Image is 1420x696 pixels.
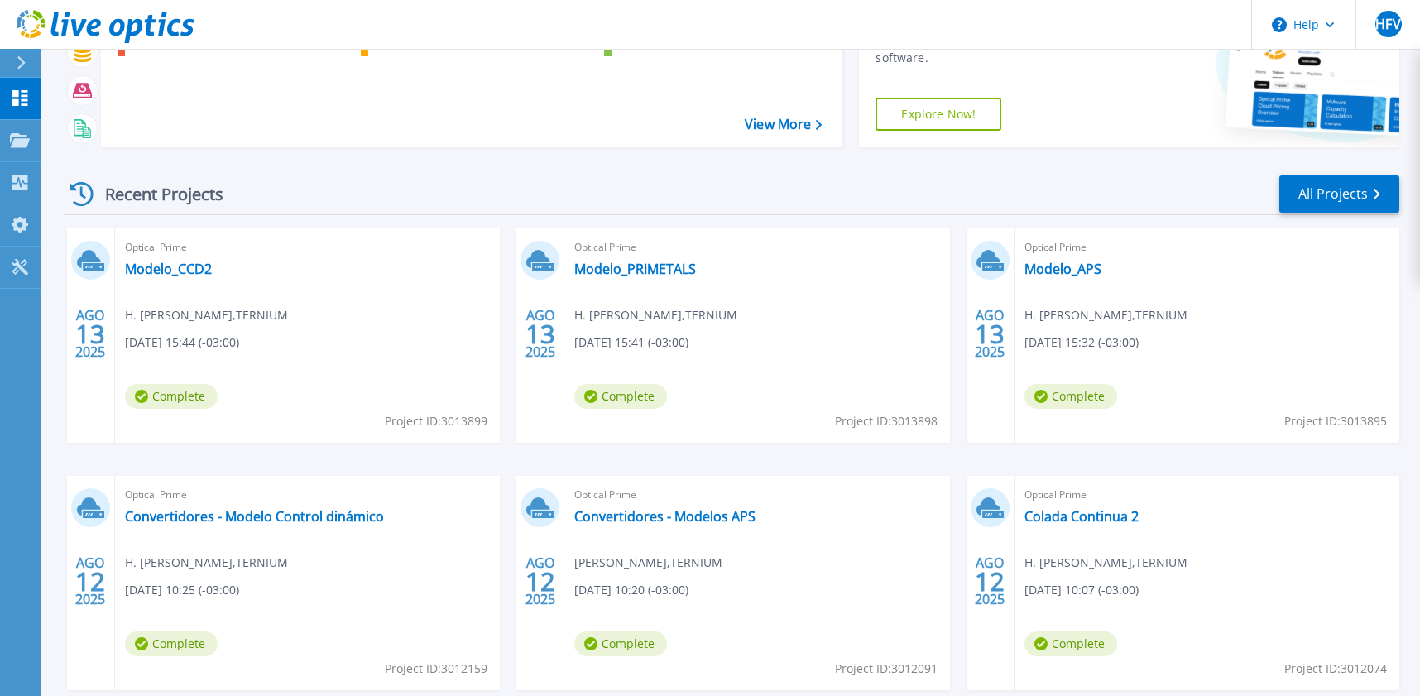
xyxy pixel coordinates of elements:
span: Project ID: 3013898 [835,412,938,430]
span: Project ID: 3012074 [1284,660,1387,678]
a: All Projects [1279,175,1399,213]
div: Recent Projects [64,174,246,214]
div: AGO 2025 [525,304,556,364]
a: Modelo_PRIMETALS [574,261,696,277]
span: 13 [525,327,555,341]
span: [PERSON_NAME] , TERNIUM [574,554,722,572]
span: Complete [574,384,667,409]
span: Optical Prime [574,486,939,504]
span: Project ID: 3013895 [1284,412,1387,430]
span: H. [PERSON_NAME] , TERNIUM [125,306,288,324]
div: AGO 2025 [974,304,1005,364]
span: Optical Prime [125,486,490,504]
span: Project ID: 3012159 [385,660,487,678]
span: 12 [975,574,1005,588]
span: 12 [75,574,105,588]
span: H. [PERSON_NAME] , TERNIUM [1024,554,1187,572]
a: Modelo_APS [1024,261,1101,277]
span: [DATE] 10:07 (-03:00) [1024,581,1139,599]
span: H. [PERSON_NAME] , TERNIUM [125,554,288,572]
span: Complete [125,384,218,409]
span: Complete [1024,384,1117,409]
span: [DATE] 10:20 (-03:00) [574,581,688,599]
span: Optical Prime [574,238,939,257]
span: [DATE] 10:25 (-03:00) [125,581,239,599]
span: HFV [1375,17,1400,31]
a: View More [745,117,822,132]
a: Convertidores - Modelos APS [574,508,756,525]
span: [DATE] 15:32 (-03:00) [1024,334,1139,352]
span: 12 [525,574,555,588]
a: Explore Now! [876,98,1001,131]
a: Convertidores - Modelo Control dinámico [125,508,384,525]
span: Optical Prime [125,238,490,257]
span: 13 [975,327,1005,341]
span: 13 [75,327,105,341]
div: AGO 2025 [525,551,556,612]
a: Colada Continua 2 [1024,508,1139,525]
span: [DATE] 15:41 (-03:00) [574,334,688,352]
span: [DATE] 15:44 (-03:00) [125,334,239,352]
span: H. [PERSON_NAME] , TERNIUM [574,306,737,324]
a: Modelo_CCD2 [125,261,212,277]
div: AGO 2025 [974,551,1005,612]
div: AGO 2025 [74,304,106,364]
span: Optical Prime [1024,238,1389,257]
span: Complete [574,631,667,656]
span: Optical Prime [1024,486,1389,504]
span: Project ID: 3012091 [835,660,938,678]
div: AGO 2025 [74,551,106,612]
span: Complete [125,631,218,656]
span: H. [PERSON_NAME] , TERNIUM [1024,306,1187,324]
span: Project ID: 3013899 [385,412,487,430]
span: Complete [1024,631,1117,656]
